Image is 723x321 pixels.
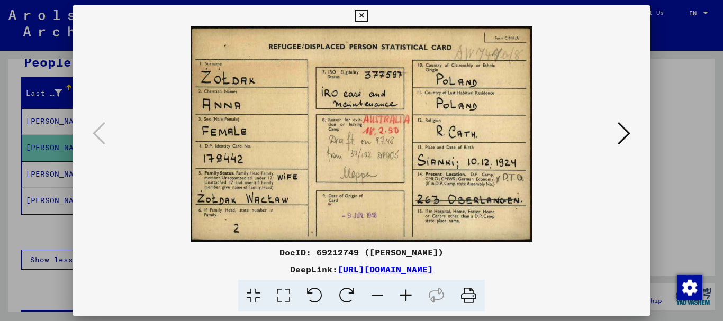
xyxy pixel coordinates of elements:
img: 001.jpg [109,26,615,242]
img: Change consent [677,275,702,300]
div: DocID: 69212749 ([PERSON_NAME]) [73,246,651,259]
div: Change consent [676,274,702,300]
div: DeepLink: [73,263,651,276]
a: [URL][DOMAIN_NAME] [338,264,433,274]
